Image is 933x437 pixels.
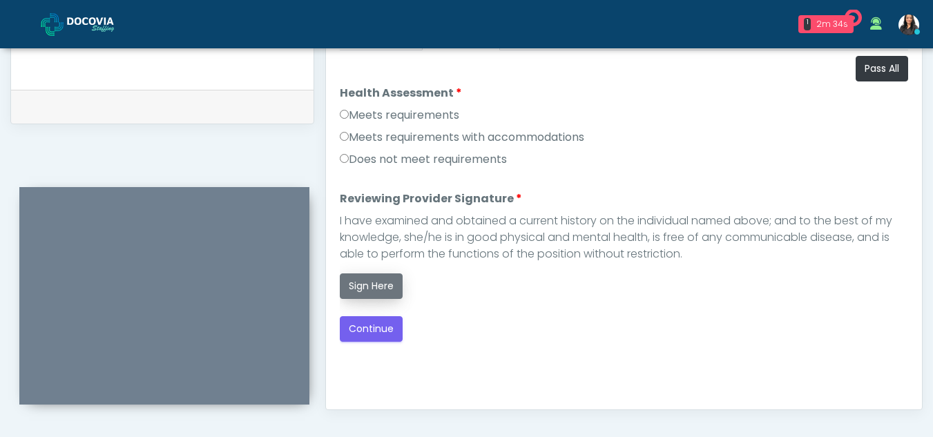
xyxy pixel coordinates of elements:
[340,273,403,299] button: Sign Here
[340,110,349,119] input: Meets requirements
[11,6,52,47] button: Open LiveChat chat widget
[804,18,811,30] div: 1
[790,10,862,39] a: 1 2m 34s
[340,213,908,262] div: I have examined and obtained a current history on the individual named above; and to the best of ...
[340,151,507,168] label: Does not meet requirements
[816,18,848,30] div: 2m 34s
[898,14,919,35] img: Viral Patel
[41,1,136,46] a: Docovia
[340,191,522,207] label: Reviewing Provider Signature
[340,316,403,342] button: Continue
[41,13,64,36] img: Docovia
[340,85,462,101] label: Health Assessment
[340,132,349,141] input: Meets requirements with accommodations
[19,204,309,405] iframe: To enrich screen reader interactions, please activate Accessibility in Grammarly extension settings
[340,107,459,124] label: Meets requirements
[340,129,584,146] label: Meets requirements with accommodations
[67,17,136,31] img: Docovia
[340,154,349,163] input: Does not meet requirements
[856,56,908,81] button: Pass All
